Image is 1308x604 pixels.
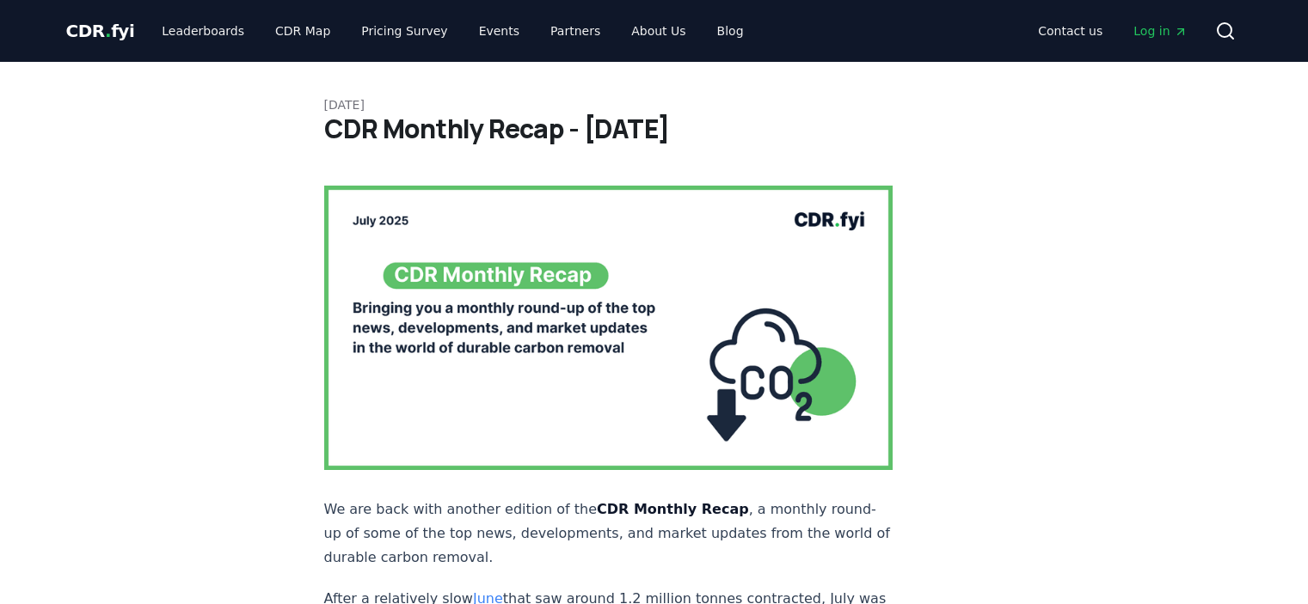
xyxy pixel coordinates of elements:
a: Events [465,15,533,46]
a: CDR Map [261,15,344,46]
img: blog post image [324,186,893,470]
a: Blog [703,15,758,46]
span: CDR fyi [66,21,135,41]
span: . [105,21,111,41]
nav: Main [148,15,757,46]
a: Partners [537,15,614,46]
a: Log in [1120,15,1201,46]
a: Contact us [1024,15,1116,46]
p: We are back with another edition of the , a monthly round-up of some of the top news, development... [324,497,893,570]
a: Leaderboards [148,15,258,46]
strong: CDR Monthly Recap [597,501,749,517]
a: About Us [617,15,699,46]
h1: CDR Monthly Recap - [DATE] [324,113,985,144]
a: CDR.fyi [66,19,135,43]
span: Log in [1133,22,1187,40]
a: Pricing Survey [347,15,461,46]
nav: Main [1024,15,1201,46]
p: [DATE] [324,96,985,113]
